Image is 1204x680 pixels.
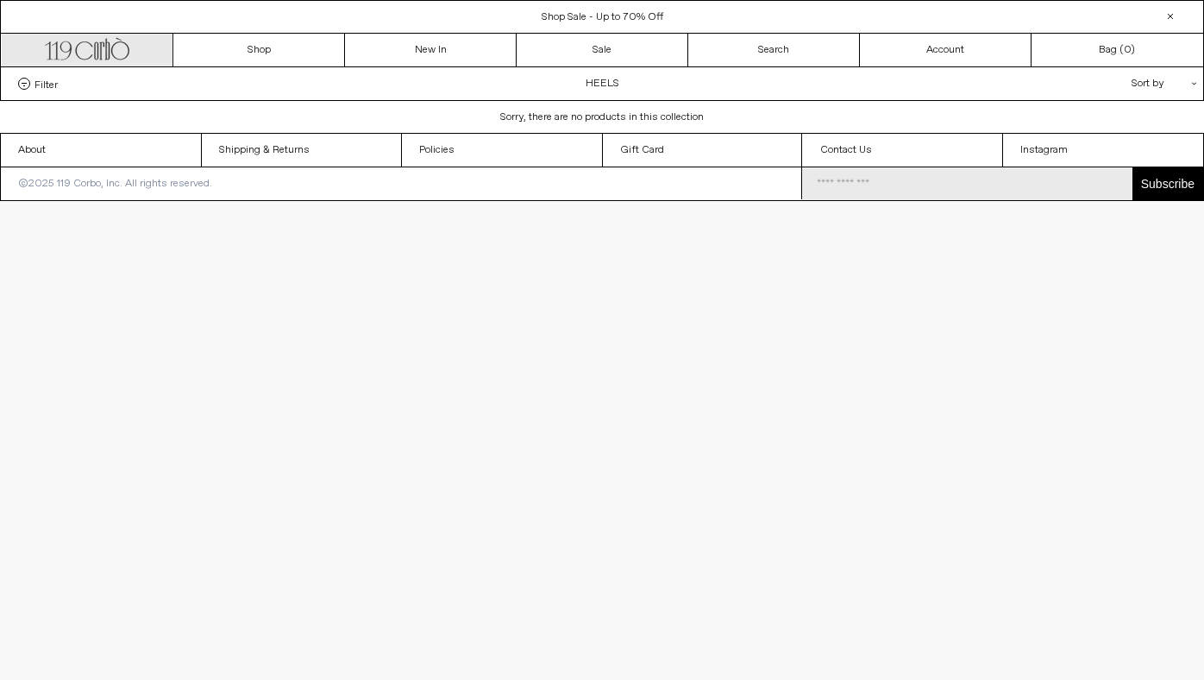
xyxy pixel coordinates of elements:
a: Instagram [1003,134,1203,167]
div: Sort by [1031,67,1186,100]
a: Search [688,34,860,66]
a: Policies [402,134,602,167]
span: 0 [1124,43,1131,57]
a: Shop Sale - Up to 70% Off [542,10,663,24]
a: About [1,134,201,167]
input: Email Address [802,167,1132,200]
span: Filter [34,78,58,90]
span: ) [1124,42,1135,58]
a: Shop [173,34,345,66]
p: ©2025 119 Corbo, Inc. All rights reserved. [1,167,229,200]
a: Bag () [1032,34,1203,66]
a: Shipping & Returns [202,134,402,167]
button: Subscribe [1132,167,1203,200]
a: New In [345,34,517,66]
a: Gift Card [603,134,803,167]
a: Account [860,34,1032,66]
a: Contact Us [803,134,1003,167]
a: Sale [517,34,688,66]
